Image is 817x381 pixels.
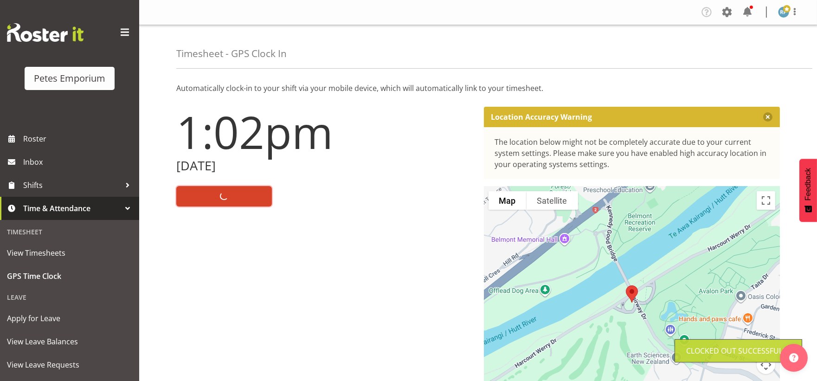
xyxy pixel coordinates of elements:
img: Rosterit website logo [7,23,84,42]
button: Feedback - Show survey [799,159,817,222]
h2: [DATE] [176,159,473,173]
h4: Timesheet - GPS Clock In [176,48,287,59]
div: Petes Emporium [34,71,105,85]
button: Show satellite imagery [527,191,578,210]
img: help-xxl-2.png [789,353,798,362]
span: View Timesheets [7,246,132,260]
div: Timesheet [2,222,137,241]
span: View Leave Balances [7,335,132,349]
p: Location Accuracy Warning [491,112,592,122]
a: Apply for Leave [2,307,137,330]
img: reina-puketapu721.jpg [778,6,789,18]
span: View Leave Requests [7,358,132,372]
div: Leave [2,288,137,307]
button: Show street map [489,191,527,210]
span: GPS Time Clock [7,269,132,283]
div: Clocked out Successfully [686,345,791,356]
span: Shifts [23,178,121,192]
p: Automatically clock-in to your shift via your mobile device, which will automatically link to you... [176,83,780,94]
button: Toggle fullscreen view [757,191,775,210]
span: Inbox [23,155,135,169]
span: Roster [23,132,135,146]
span: Feedback [804,168,812,200]
button: Close message [763,112,772,122]
h1: 1:02pm [176,107,473,157]
a: View Leave Balances [2,330,137,353]
span: Apply for Leave [7,311,132,325]
span: Time & Attendance [23,201,121,215]
button: Map camera controls [757,355,775,374]
a: View Leave Requests [2,353,137,376]
a: View Timesheets [2,241,137,265]
div: The location below might not be completely accurate due to your current system settings. Please m... [495,136,769,170]
a: GPS Time Clock [2,265,137,288]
